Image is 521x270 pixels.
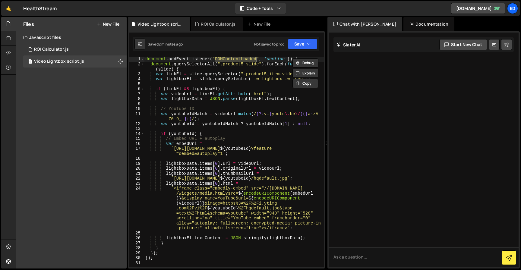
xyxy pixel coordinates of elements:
[292,79,318,88] button: Copy
[129,92,144,97] div: 7
[451,3,505,14] a: [DOMAIN_NAME]
[129,176,144,181] div: 22
[148,42,183,47] div: Saved
[97,22,119,27] button: New File
[129,86,144,92] div: 6
[292,58,318,67] button: Debug
[129,72,144,77] div: 3
[129,102,144,107] div: 9
[129,256,144,261] div: 30
[129,166,144,171] div: 20
[129,121,144,127] div: 12
[129,82,144,87] div: 5
[129,241,144,246] div: 27
[129,141,144,146] div: 16
[336,42,361,48] h2: Slater AI
[34,47,69,52] div: ROI Calculator.js
[327,17,402,31] div: Chat with [PERSON_NAME]
[137,21,183,27] div: Video Lightbox script.js
[288,39,317,49] button: Save
[129,181,144,186] div: 23
[235,3,286,14] button: Code + Tools
[28,60,32,64] span: 1
[129,236,144,241] div: 26
[16,31,127,43] div: Javascript files
[129,126,144,131] div: 13
[34,59,84,64] div: Video Lightbox script.js
[129,161,144,166] div: 19
[129,77,144,82] div: 4
[129,131,144,137] div: 14
[129,231,144,236] div: 25
[254,42,284,47] div: Not saved to prod
[201,21,235,27] div: ROI Calculator.js
[23,5,57,12] div: HealthStream
[439,39,487,50] button: Start new chat
[403,17,454,31] div: Documentation
[129,96,144,102] div: 8
[248,21,273,27] div: New File
[129,251,144,256] div: 29
[129,146,144,156] div: 17
[23,21,34,27] h2: Files
[159,42,183,47] div: 2 minutes ago
[129,171,144,176] div: 21
[129,246,144,251] div: 28
[129,111,144,121] div: 11
[23,43,127,55] div: 16443/44537.js
[129,57,144,62] div: 1
[129,62,144,72] div: 2
[129,261,144,266] div: 31
[129,106,144,111] div: 10
[129,136,144,141] div: 15
[23,55,127,67] div: 16443/45412.js
[292,69,318,78] button: Explain
[507,3,518,14] a: Ed
[1,1,16,16] a: 🤙
[129,156,144,161] div: 18
[129,186,144,231] div: 24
